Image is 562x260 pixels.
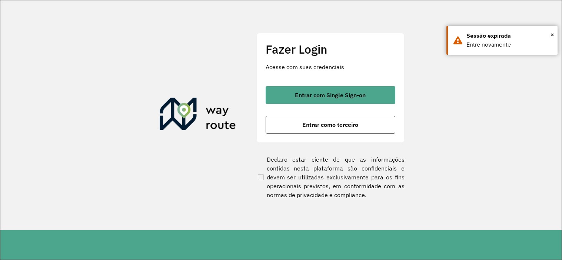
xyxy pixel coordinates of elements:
button: Close [551,29,554,40]
img: Roteirizador AmbevTech [160,98,236,133]
span: × [551,29,554,40]
span: Entrar como terceiro [302,122,358,128]
div: Sessão expirada [466,31,552,40]
label: Declaro estar ciente de que as informações contidas nesta plataforma são confidenciais e devem se... [256,155,405,199]
p: Acesse com suas credenciais [266,63,395,71]
button: button [266,116,395,134]
div: Entre novamente [466,40,552,49]
h2: Fazer Login [266,42,395,56]
span: Entrar com Single Sign-on [295,92,366,98]
button: button [266,86,395,104]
